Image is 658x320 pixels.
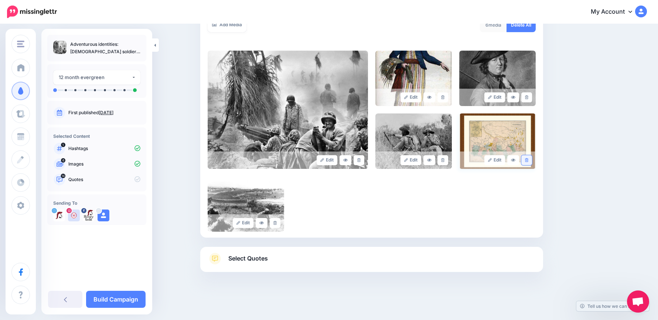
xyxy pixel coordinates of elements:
[317,155,338,165] a: Edit
[68,176,140,183] p: Quotes
[627,290,649,313] a: Open chat
[59,73,132,82] div: 12 month evergreen
[83,210,95,221] img: 107731654_100216411778643_5832032346804107827_n-bsa91741.jpg
[459,113,536,169] img: c48cd1cf85fccec52ffed163536194a8_large.jpg
[208,18,246,32] a: Add Media
[68,109,140,116] p: First published
[99,110,113,115] a: [DATE]
[68,145,140,152] p: Hashtags
[53,70,140,85] button: 12 month evergreen
[459,51,536,106] img: c571987f5709b1c5840ac64754782b74_large.jpg
[375,113,452,169] img: 1d38742b9685b933b74e446fe33e23bc_large.jpg
[208,253,536,272] a: Select Quotes
[53,200,140,206] h4: Sending To
[400,155,422,165] a: Edit
[68,161,140,167] p: Images
[98,210,109,221] img: user_default_image.png
[484,155,505,165] a: Edit
[233,218,254,228] a: Edit
[208,176,284,232] img: 3792a22c8a0b7670ff5118927f5a70df_large.jpg
[507,18,536,32] a: Delete All
[375,51,452,106] img: 44d1d976b2576e497819bc131f414c6f_large.jpg
[68,210,80,221] img: user_default_image.png
[400,92,422,102] a: Edit
[228,253,268,263] span: Select Quotes
[53,41,67,54] img: 09eb0dc6523096b4a36dd4ed00a9f77a_thumb.jpg
[484,92,505,102] a: Edit
[7,6,57,18] img: Missinglettr
[61,174,66,178] span: 14
[17,41,24,47] img: menu.png
[480,18,507,32] div: media
[208,51,368,169] img: 09eb0dc6523096b4a36dd4ed00a9f77a_large.jpg
[53,210,65,221] img: Hu3l9d_N-52559.jpg
[583,3,647,21] a: My Account
[61,143,65,147] span: 1
[61,158,65,163] span: 6
[70,41,140,55] p: Adventurous identities: [DEMOGRAPHIC_DATA] soldiers and cross-dressing women at war
[576,301,649,311] a: Tell us how we can improve
[485,22,488,28] span: 6
[53,133,140,139] h4: Selected Content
